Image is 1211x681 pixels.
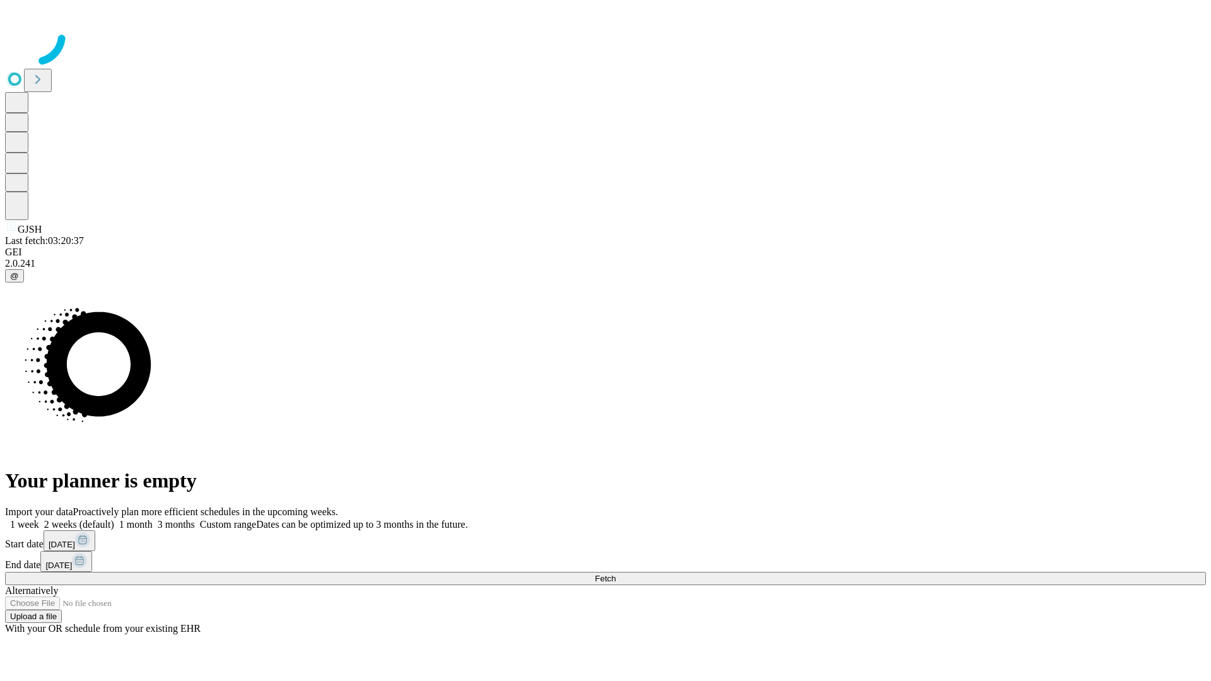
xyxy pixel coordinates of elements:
[5,623,201,634] span: With your OR schedule from your existing EHR
[10,519,39,530] span: 1 week
[44,530,95,551] button: [DATE]
[256,519,467,530] span: Dates can be optimized up to 3 months in the future.
[5,258,1206,269] div: 2.0.241
[119,519,153,530] span: 1 month
[5,551,1206,572] div: End date
[200,519,256,530] span: Custom range
[44,519,114,530] span: 2 weeks (default)
[18,224,42,235] span: GJSH
[49,540,75,549] span: [DATE]
[5,269,24,282] button: @
[73,506,338,517] span: Proactively plan more efficient schedules in the upcoming weeks.
[5,247,1206,258] div: GEI
[5,235,84,246] span: Last fetch: 03:20:37
[5,530,1206,551] div: Start date
[5,572,1206,585] button: Fetch
[45,561,72,570] span: [DATE]
[5,506,73,517] span: Import your data
[595,574,616,583] span: Fetch
[158,519,195,530] span: 3 months
[5,585,58,596] span: Alternatively
[5,469,1206,492] h1: Your planner is empty
[5,610,62,623] button: Upload a file
[10,271,19,281] span: @
[40,551,92,572] button: [DATE]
